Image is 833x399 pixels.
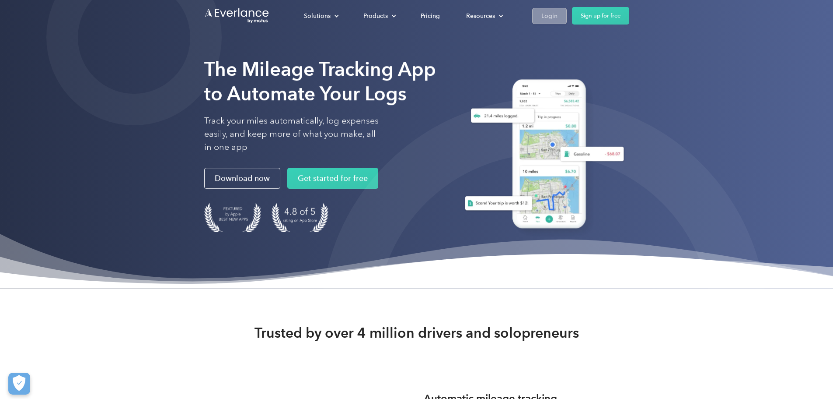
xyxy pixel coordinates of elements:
[466,11,495,21] div: Resources
[204,114,379,154] p: Track your miles automatically, log expenses easily, and keep more of what you make, all in one app
[204,168,280,189] a: Download now
[8,373,30,395] button: Cookies Settings
[421,11,440,21] div: Pricing
[363,11,388,21] div: Products
[541,11,558,21] div: Login
[287,168,378,189] a: Get started for free
[457,8,510,24] div: Resources
[272,203,328,232] img: 4.9 out of 5 stars on the app store
[412,8,449,24] a: Pricing
[204,7,270,24] a: Go to homepage
[572,7,629,25] a: Sign up for free
[295,8,346,24] div: Solutions
[204,203,261,232] img: Badge for Featured by Apple Best New Apps
[532,8,567,24] a: Login
[304,11,331,21] div: Solutions
[355,8,403,24] div: Products
[254,324,579,342] strong: Trusted by over 4 million drivers and solopreneurs
[204,57,436,105] strong: The Mileage Tracking App to Automate Your Logs
[454,73,629,239] img: Everlance, mileage tracker app, expense tracking app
